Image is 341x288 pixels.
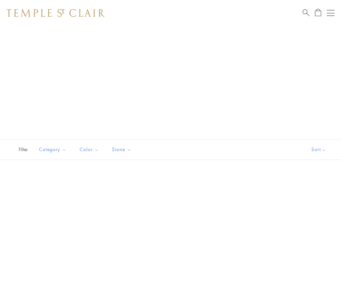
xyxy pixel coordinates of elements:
[303,9,309,17] a: Search
[75,142,104,157] button: Color
[315,9,321,17] a: Open Shopping Bag
[327,9,335,17] button: Open navigation
[297,140,341,160] button: Show sort by
[34,142,71,157] button: Category
[76,146,104,154] span: Color
[109,146,136,154] span: Stone
[6,9,105,17] img: Temple St. Clair
[107,142,136,157] button: Stone
[36,146,71,154] span: Category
